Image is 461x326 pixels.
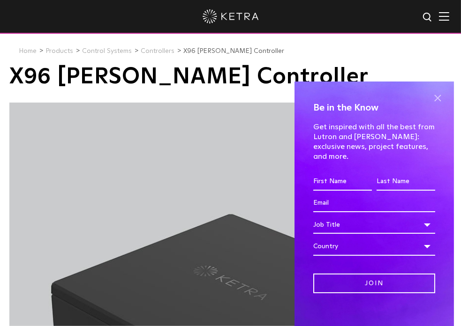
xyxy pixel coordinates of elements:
input: Email [313,194,435,212]
a: Control Systems [82,48,132,54]
div: Job Title [313,216,435,234]
a: Controllers [141,48,174,54]
div: Country [313,237,435,255]
h1: X96 [PERSON_NAME] Controller [9,65,452,89]
h4: Be in the Know [313,100,435,115]
p: Get inspired with all the best from Lutron and [PERSON_NAME]: exclusive news, project features, a... [313,122,435,161]
input: Join [313,274,435,294]
input: First Name [313,173,372,191]
img: search icon [422,12,434,23]
a: X96 [PERSON_NAME] Controller [183,48,284,54]
img: ketra-logo-2019-white [203,9,259,23]
a: Home [19,48,37,54]
input: Last Name [377,173,435,191]
img: Hamburger%20Nav.svg [439,12,449,21]
a: Products [45,48,73,54]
